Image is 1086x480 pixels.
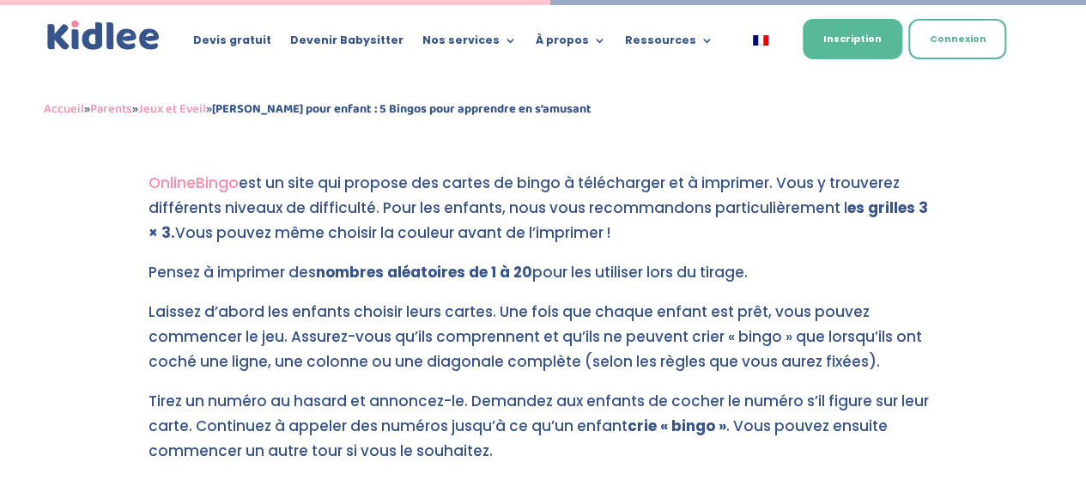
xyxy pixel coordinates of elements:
a: Connexion [908,19,1006,59]
img: Français [753,35,768,46]
a: Kidlee Logo [44,17,164,54]
p: Pensez à imprimer des pour les utiliser lors du tirage. [149,260,938,300]
a: Jeux et Eveil [138,99,206,119]
strong: nombres aléatoires de 1 à 20 [316,262,532,283]
strong: [PERSON_NAME] pour enfant : 5 Bingos pour apprendre en s’amusant [212,99,592,119]
img: logo_kidlee_bleu [44,17,164,54]
strong: crie « bingo » [628,416,726,436]
a: Devenir Babysitter [290,34,403,53]
p: Laissez d’abord les enfants choisir leurs cartes. Une fois que chaque enfant est prêt, vous pouve... [149,300,938,389]
a: Ressources [625,34,713,53]
p: Tirez un numéro au hasard et annoncez-le. Demandez aux enfants de cocher le numéro s’il figure su... [149,389,938,478]
a: Nos services [422,34,517,53]
a: À propos [536,34,606,53]
a: Parents [90,99,132,119]
a: Accueil [44,99,84,119]
p: est un site qui propose des cartes de bingo à télécharger et à imprimer. Vous y trouverez différe... [149,171,938,260]
a: Devis gratuit [193,34,271,53]
a: OnlineBingo [149,173,239,193]
span: » » » [44,99,592,119]
a: Inscription [803,19,902,59]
